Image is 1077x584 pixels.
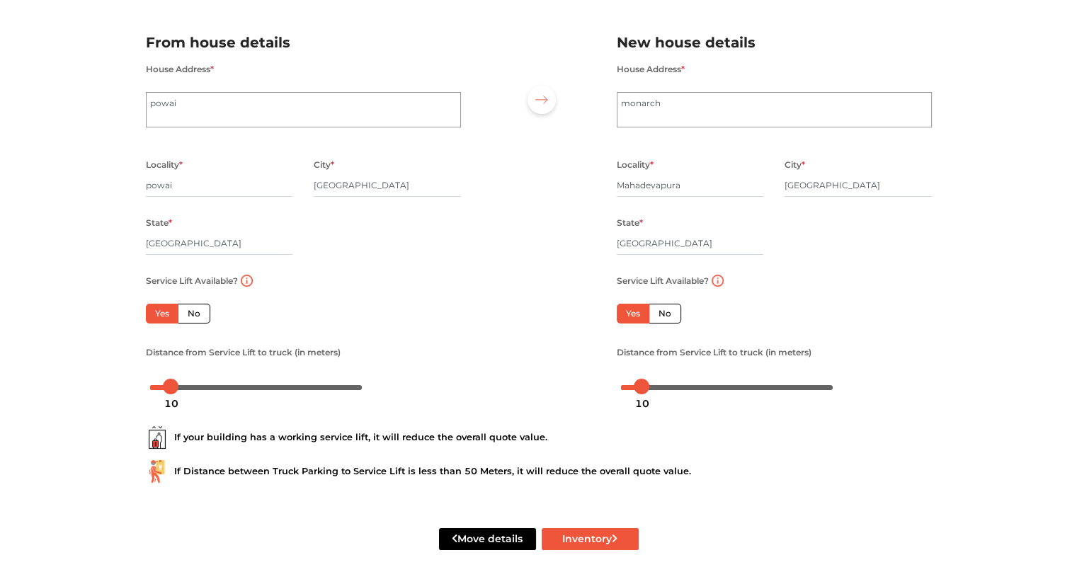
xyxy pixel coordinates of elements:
[178,304,210,324] label: No
[617,272,709,290] label: Service Lift Available?
[146,343,341,362] label: Distance from Service Lift to truck (in meters)
[785,156,805,174] label: City
[159,391,184,416] div: 10
[617,60,685,79] label: House Address
[146,272,238,290] label: Service Lift Available?
[146,426,169,449] img: ...
[146,460,932,483] div: If Distance between Truck Parking to Service Lift is less than 50 Meters, it will reduce the over...
[314,156,334,174] label: City
[649,304,681,324] label: No
[146,214,172,232] label: State
[146,426,932,449] div: If your building has a working service lift, it will reduce the overall quote value.
[542,528,639,550] button: Inventory
[146,460,169,483] img: ...
[146,31,461,55] h2: From house details
[617,214,643,232] label: State
[617,304,649,324] label: Yes
[617,31,932,55] h2: New house details
[439,528,536,550] button: Move details
[146,304,178,324] label: Yes
[146,60,214,79] label: House Address
[617,156,654,174] label: Locality
[146,156,183,174] label: Locality
[617,343,811,362] label: Distance from Service Lift to truck (in meters)
[629,391,655,416] div: 10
